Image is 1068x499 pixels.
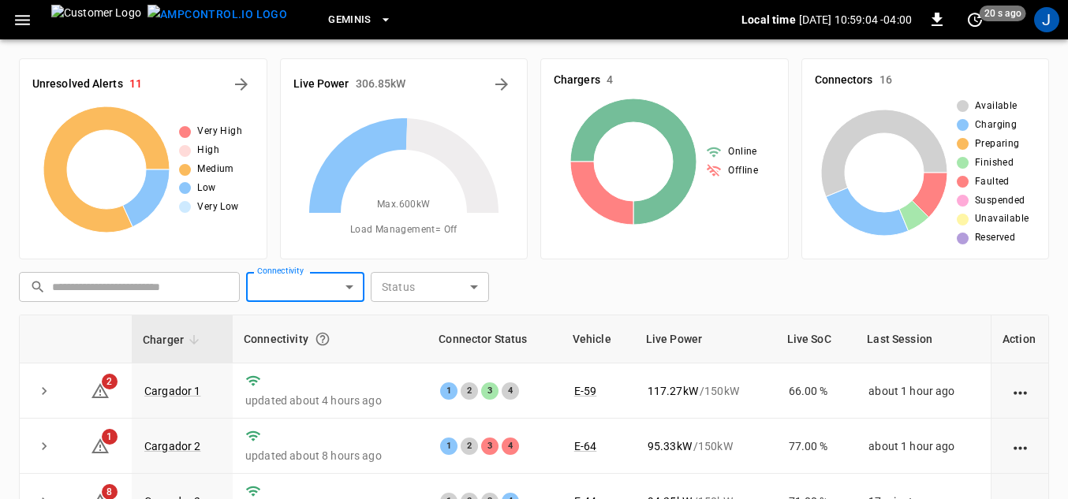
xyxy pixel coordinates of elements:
div: action cell options [1010,383,1030,399]
div: 3 [481,382,499,400]
h6: 306.85 kW [356,76,406,93]
img: ampcontrol.io logo [148,5,287,24]
span: High [197,143,219,158]
div: 4 [502,382,519,400]
h6: 4 [607,72,613,89]
th: Live Power [635,315,776,363]
div: 4 [502,438,519,455]
button: expand row [32,379,56,403]
td: 77.00 % [776,419,857,474]
span: Offline [728,163,758,179]
p: 117.27 kW [648,383,698,399]
span: Medium [197,162,233,177]
th: Last Session [856,315,991,363]
button: expand row [32,434,56,458]
a: 1 [91,438,110,451]
span: Charging [975,117,1017,133]
a: 2 [91,383,110,396]
button: All Alerts [229,72,254,97]
th: Vehicle [562,315,635,363]
button: Geminis [322,5,398,35]
div: 1 [440,382,457,400]
span: Unavailable [975,211,1029,227]
span: Low [197,181,215,196]
span: Very High [197,124,242,140]
p: updated about 4 hours ago [245,393,415,408]
div: 2 [461,438,478,455]
div: / 150 kW [648,438,764,454]
span: Finished [975,155,1014,171]
th: Connector Status [428,315,562,363]
a: E-64 [574,440,597,452]
div: Connectivity [244,325,416,353]
span: Suspended [975,193,1025,209]
span: 2 [102,374,118,389]
h6: Connectors [815,72,873,89]
span: Charger [143,330,204,349]
span: Online [728,144,756,160]
span: 1 [102,429,118,445]
th: Live SoC [776,315,857,363]
div: profile-icon [1034,7,1059,32]
span: Geminis [328,11,372,29]
div: / 150 kW [648,383,764,399]
p: Local time [741,12,796,28]
span: Reserved [975,230,1015,246]
td: about 1 hour ago [856,363,991,419]
p: updated about 8 hours ago [245,448,415,464]
h6: Unresolved Alerts [32,76,123,93]
p: [DATE] 10:59:04 -04:00 [799,12,912,28]
td: 66.00 % [776,363,857,419]
label: Connectivity [257,265,304,277]
span: Faulted [975,174,1010,190]
a: Cargador 1 [144,385,201,397]
span: 20 s ago [980,6,1026,21]
a: E-59 [574,385,597,397]
div: action cell options [1010,438,1030,454]
button: Energy Overview [489,72,514,97]
th: Action [991,315,1048,363]
p: 95.33 kW [648,438,692,454]
span: Max. 600 kW [377,197,431,213]
div: 1 [440,438,457,455]
span: Available [975,99,1018,114]
div: 2 [461,382,478,400]
a: Cargador 2 [144,440,201,452]
h6: 16 [879,72,892,89]
span: Load Management = Off [350,222,457,238]
button: Connection between the charger and our software. [308,325,337,353]
span: Preparing [975,136,1020,152]
h6: Chargers [554,72,600,89]
h6: 11 [129,76,142,93]
img: Customer Logo [51,5,141,35]
span: Very Low [197,199,238,215]
h6: Live Power [293,76,349,93]
button: set refresh interval [962,7,988,32]
div: 3 [481,438,499,455]
td: about 1 hour ago [856,419,991,474]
